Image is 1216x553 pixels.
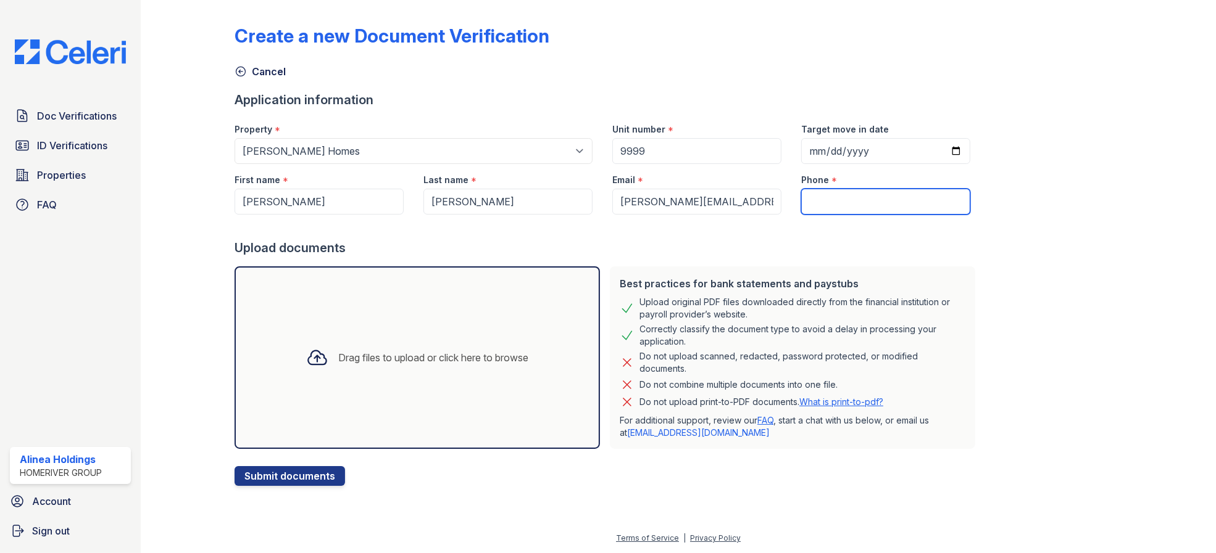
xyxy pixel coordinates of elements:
p: For additional support, review our , start a chat with us below, or email us at [620,414,965,439]
div: Create a new Document Verification [235,25,549,47]
a: FAQ [757,415,773,425]
label: Phone [801,174,829,186]
span: ID Verifications [37,138,107,153]
div: Best practices for bank statements and paystubs [620,276,965,291]
a: Cancel [235,64,286,79]
button: Submit documents [235,466,345,486]
img: CE_Logo_Blue-a8612792a0a2168367f1c8372b55b34899dd931a85d93a1a3d3e32e68fde9ad4.png [5,39,136,64]
a: Doc Verifications [10,104,131,128]
div: Do not combine multiple documents into one file. [639,377,838,392]
a: Account [5,489,136,514]
span: Doc Verifications [37,109,117,123]
a: Sign out [5,518,136,543]
span: FAQ [37,197,57,212]
label: Last name [423,174,468,186]
div: | [683,533,686,543]
label: Target move in date [801,123,889,136]
div: Alinea Holdings [20,452,102,467]
div: Correctly classify the document type to avoid a delay in processing your application. [639,323,965,348]
a: FAQ [10,192,131,217]
span: Sign out [32,523,70,538]
span: Properties [37,168,86,182]
a: Terms of Service [616,533,679,543]
span: Account [32,494,71,509]
div: Do not upload scanned, redacted, password protected, or modified documents. [639,350,965,375]
div: Upload documents [235,239,980,256]
a: [EMAIL_ADDRESS][DOMAIN_NAME] [627,427,770,438]
div: Drag files to upload or click here to browse [338,350,528,365]
label: Unit number [612,123,665,136]
label: First name [235,174,280,186]
p: Do not upload print-to-PDF documents. [639,396,883,408]
div: Upload original PDF files downloaded directly from the financial institution or payroll provider’... [639,296,965,321]
div: HomeRiver Group [20,467,102,479]
label: Email [612,174,635,186]
div: Application information [235,91,980,109]
a: Properties [10,163,131,187]
a: Privacy Policy [690,533,741,543]
label: Property [235,123,272,136]
a: What is print-to-pdf? [799,396,883,407]
a: ID Verifications [10,133,131,158]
